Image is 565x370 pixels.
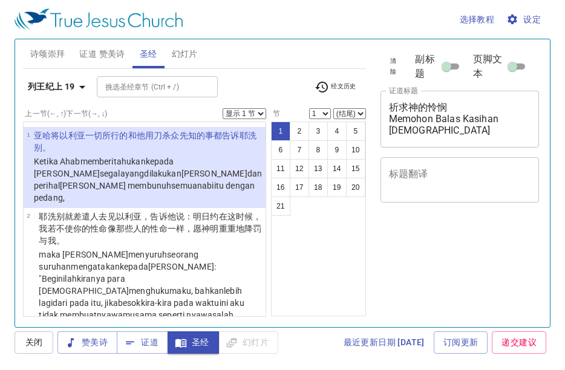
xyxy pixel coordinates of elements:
[492,331,546,354] a: 递交建议
[271,122,290,141] button: 1
[34,131,256,152] wh452: 一切所行
[172,47,198,62] span: 幻灯片
[327,140,347,160] button: 9
[39,212,261,245] wh4279: 约在这时候
[67,335,108,350] span: 赞美诗
[39,212,261,245] wh4397: 去见以利亚
[307,78,364,96] button: 经文历史
[126,335,158,350] span: 证道
[315,80,356,94] span: 经文历史
[34,129,262,154] p: 亚哈
[39,248,262,333] p: maka [PERSON_NAME]
[39,212,261,245] wh559: ：明日
[309,122,328,141] button: 3
[380,54,406,79] button: 清除
[327,159,347,178] button: 14
[25,110,107,117] label: 上一节 (←, ↑) 下一节 (→, ↓)
[376,215,509,326] iframe: from-child
[24,335,44,350] span: 关闭
[34,155,262,204] p: Ketika Ahab
[39,224,261,245] wh5315: 像那些人的性命
[140,47,157,62] span: 圣经
[39,212,261,245] wh6256: ，我若不使
[39,310,233,332] wh5315: sama seperti nyawa
[434,331,488,354] a: 订阅更新
[34,157,262,203] wh256: memberitahukan
[290,178,309,197] button: 17
[39,298,244,332] wh3588: besok
[34,157,262,203] wh5046: kepada [PERSON_NAME]
[39,262,244,332] wh559: kepada
[39,274,244,332] wh3541: kiranya para [DEMOGRAPHIC_DATA]
[309,159,328,178] button: 13
[271,178,290,197] button: 16
[271,140,290,160] button: 6
[27,212,30,219] span: 2
[455,8,500,31] button: 选择教程
[39,212,261,245] wh348: 就差遣
[34,131,256,152] wh256: 将以利亚
[309,140,328,160] button: 8
[177,335,209,350] span: 圣经
[290,140,309,160] button: 7
[39,310,233,332] wh7760: nyawamu
[27,131,30,138] span: 1
[34,169,262,203] wh3605: yang
[34,131,256,152] wh6213: 的和他用刀
[39,212,261,245] wh452: ，告诉他说
[501,335,537,350] span: 递交建议
[327,122,347,141] button: 4
[30,47,65,62] span: 诗颂崇拜
[271,196,290,216] button: 21
[327,178,347,197] button: 19
[309,178,328,197] button: 18
[509,12,541,27] span: 设定
[346,178,365,197] button: 20
[473,52,506,81] span: 页脚文本
[39,212,261,245] wh7971: 人
[15,8,183,30] img: True Jesus Church
[79,47,125,62] span: 证道 赞美诗
[388,56,399,77] span: 清除
[63,193,65,203] wh2719: ,
[460,12,495,27] span: 选择教程
[39,298,244,332] wh6256: ini aku tidak membuat
[290,122,309,141] button: 2
[117,331,168,354] button: 证道
[34,169,262,203] wh348: segala
[39,250,244,332] wh348: menyuruh
[39,224,261,245] wh7760: 你的性命
[28,79,75,94] b: 列王纪上 19
[271,110,281,117] label: 节
[34,169,262,203] wh6213: [PERSON_NAME]
[34,181,255,203] wh834: [PERSON_NAME] membunuh
[389,102,531,136] textarea: 祈求神的怜悯 Memohon Balas Kasihan [DEMOGRAPHIC_DATA]
[34,169,262,203] wh834: dilakukan
[23,76,94,98] button: 列王纪上 19
[344,335,425,350] span: 最近更新日期 [DATE]
[346,122,365,141] button: 5
[346,140,365,160] button: 10
[415,52,439,81] span: 副标题
[168,331,219,354] button: 圣经
[39,298,244,332] wh3254: dari pada itu, jika
[271,159,290,178] button: 11
[504,8,546,31] button: 设定
[39,262,244,332] wh4397: mengatakan
[57,331,117,354] button: 赞美诗
[39,298,244,332] wh4279: kira-kira pada waktu
[15,331,53,354] button: 关闭
[100,80,194,94] input: Type Bible Reference
[39,250,244,332] wh7971: seorang suruhan
[290,159,309,178] button: 12
[443,335,478,350] span: 订阅更新
[42,143,51,152] wh348: 。
[39,210,262,247] p: 耶洗别
[39,286,244,332] wh430: menghukum
[346,159,365,178] button: 15
[34,169,262,203] wh452: dan perihal
[339,331,429,354] a: 最近更新日期 [DATE]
